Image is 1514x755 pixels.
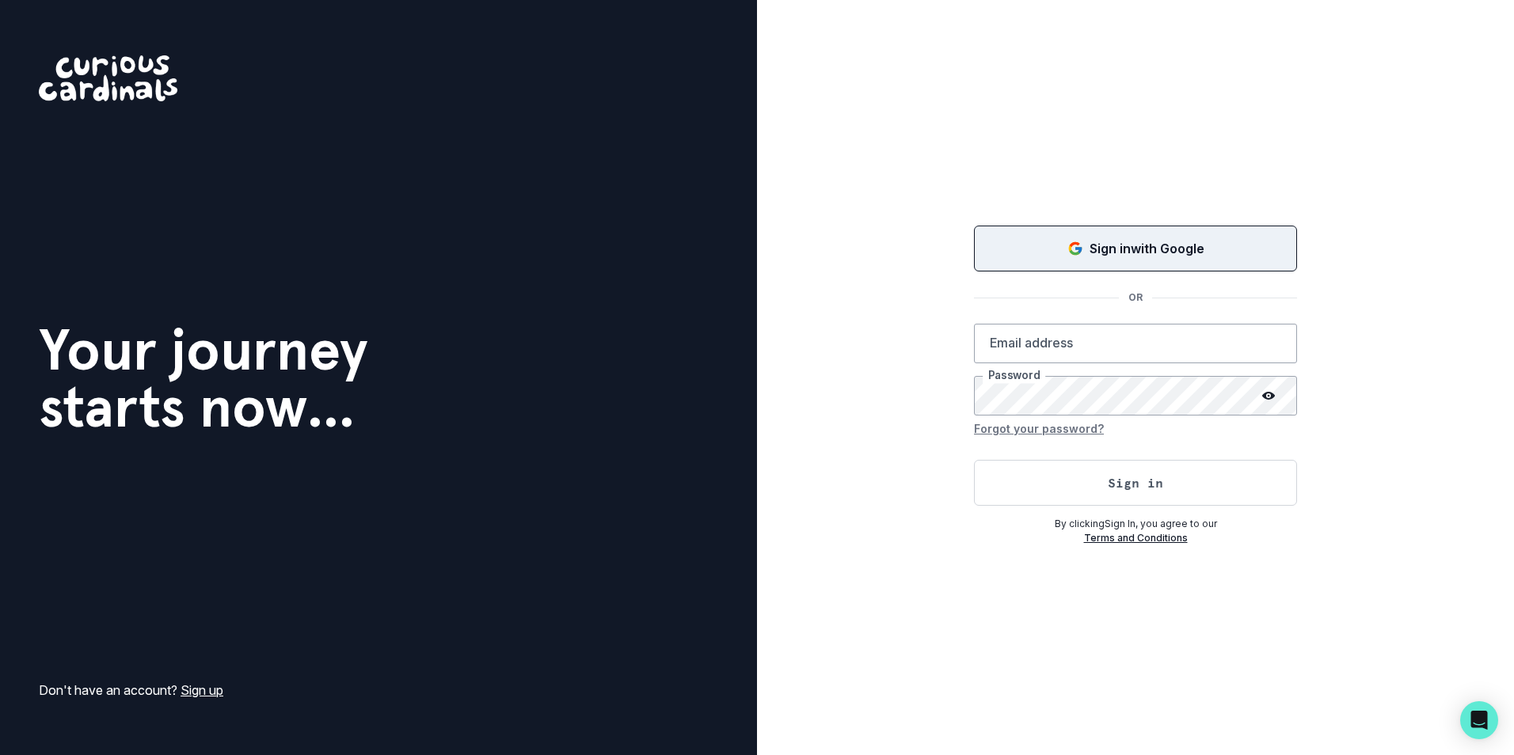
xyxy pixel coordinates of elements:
img: Curious Cardinals Logo [39,55,177,101]
a: Sign up [181,682,223,698]
h1: Your journey starts now... [39,321,368,435]
div: Open Intercom Messenger [1460,701,1498,739]
a: Terms and Conditions [1084,532,1188,544]
p: By clicking Sign In , you agree to our [974,517,1297,531]
button: Sign in with Google (GSuite) [974,226,1297,271]
button: Forgot your password? [974,415,1104,441]
p: OR [1119,290,1152,305]
p: Sign in with Google [1090,239,1204,258]
p: Don't have an account? [39,681,223,700]
button: Sign in [974,460,1297,506]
